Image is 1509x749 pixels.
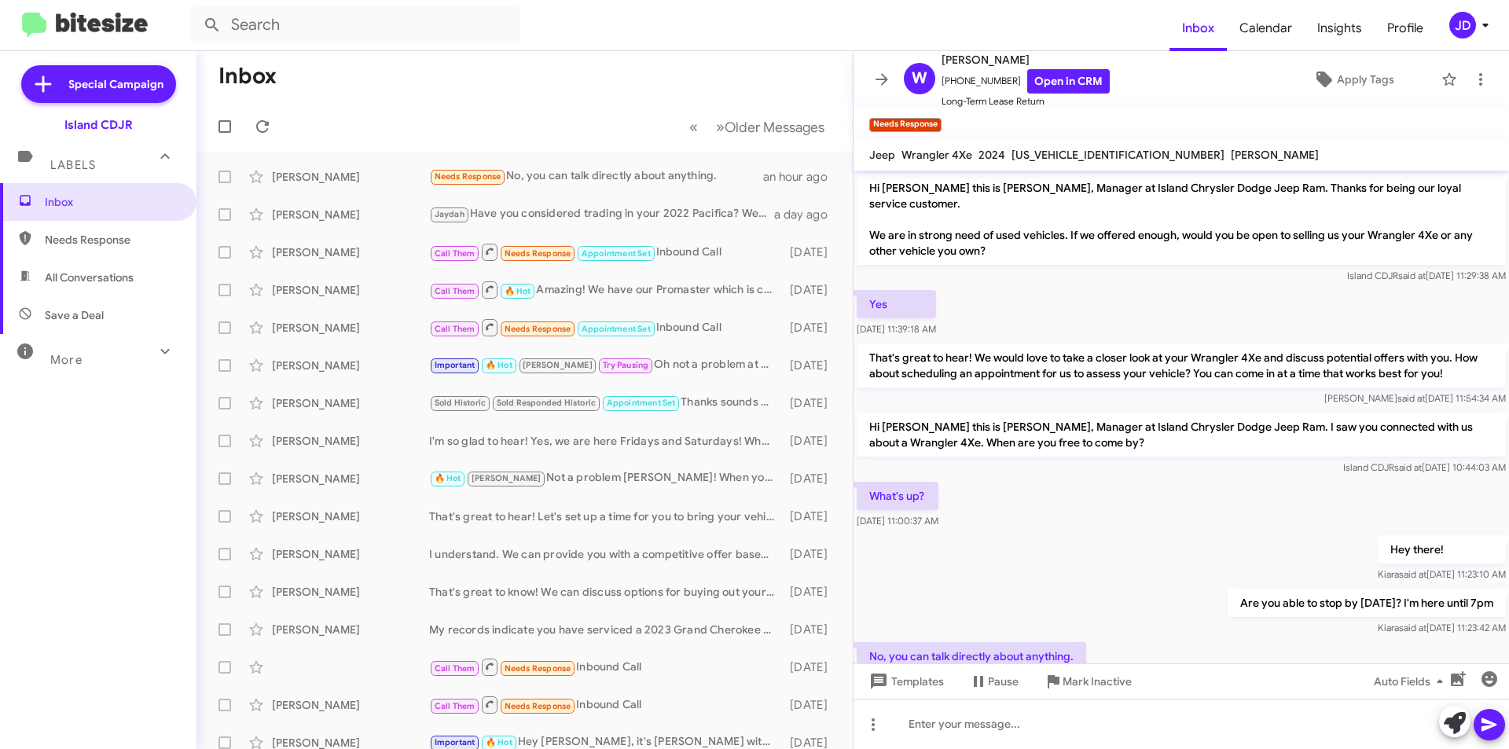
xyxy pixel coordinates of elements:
[782,584,840,600] div: [DATE]
[680,111,707,143] button: Previous
[782,509,840,524] div: [DATE]
[429,167,763,185] div: No, you can talk directly about anything.
[1337,65,1394,94] span: Apply Tags
[1399,568,1426,580] span: said at
[429,356,782,374] div: Oh not a problem at all [PERSON_NAME] I completely understand! I am here to help when you are ready!
[782,659,840,675] div: [DATE]
[429,205,774,223] div: Have you considered trading in your 2022 Pacifica? We did just get in the all new 2026 models!
[505,286,531,296] span: 🔥 Hot
[866,667,944,696] span: Templates
[1449,12,1476,39] div: JD
[435,171,501,182] span: Needs Response
[716,117,725,137] span: »
[1031,667,1144,696] button: Mark Inactive
[857,290,936,318] p: Yes
[854,667,956,696] button: Templates
[681,111,834,143] nav: Page navigation example
[50,158,96,172] span: Labels
[272,622,429,637] div: [PERSON_NAME]
[857,482,938,510] p: What's up?
[1227,6,1305,51] a: Calendar
[1231,148,1319,162] span: [PERSON_NAME]
[782,697,840,713] div: [DATE]
[272,395,429,411] div: [PERSON_NAME]
[782,471,840,486] div: [DATE]
[782,358,840,373] div: [DATE]
[942,69,1110,94] span: [PHONE_NUMBER]
[1027,69,1110,94] a: Open in CRM
[435,663,475,674] span: Call Them
[582,324,651,334] span: Appointment Set
[435,398,486,408] span: Sold Historic
[435,248,475,259] span: Call Them
[956,667,1031,696] button: Pause
[1347,270,1506,281] span: Island CDJR [DATE] 11:29:38 AM
[1063,667,1132,696] span: Mark Inactive
[1272,65,1434,94] button: Apply Tags
[774,207,840,222] div: a day ago
[435,737,475,747] span: Important
[782,395,840,411] div: [DATE]
[869,118,942,132] small: Needs Response
[429,394,782,412] div: Thanks sounds good! See you then
[486,737,512,747] span: 🔥 Hot
[1374,667,1449,696] span: Auto Fields
[1012,148,1224,162] span: [US_VEHICLE_IDENTIFICATION_NUMBER]
[782,546,840,562] div: [DATE]
[435,324,475,334] span: Call Them
[429,509,782,524] div: That's great to hear! Let's set up a time for you to bring your vehicle in. When are you available?
[1343,461,1506,473] span: Island CDJR [DATE] 10:44:03 AM
[272,471,429,486] div: [PERSON_NAME]
[1324,392,1506,404] span: [PERSON_NAME] [DATE] 11:54:34 AM
[857,323,936,335] span: [DATE] 11:39:18 AM
[429,546,782,562] div: I understand. We can provide you with a competitive offer based on your vehicle's condition and m...
[689,117,698,137] span: «
[782,282,840,298] div: [DATE]
[190,6,520,44] input: Search
[429,657,782,677] div: Inbound Call
[607,398,676,408] span: Appointment Set
[1397,392,1425,404] span: said at
[603,360,648,370] span: Try Pausing
[272,358,429,373] div: [PERSON_NAME]
[1398,270,1426,281] span: said at
[45,307,104,323] span: Save a Deal
[272,282,429,298] div: [PERSON_NAME]
[272,244,429,260] div: [PERSON_NAME]
[988,667,1019,696] span: Pause
[50,353,83,367] span: More
[782,244,840,260] div: [DATE]
[978,148,1005,162] span: 2024
[1399,622,1426,633] span: said at
[272,433,429,449] div: [PERSON_NAME]
[1375,6,1436,51] a: Profile
[782,433,840,449] div: [DATE]
[435,701,475,711] span: Call Them
[64,117,133,133] div: Island CDJR
[272,169,429,185] div: [PERSON_NAME]
[1169,6,1227,51] a: Inbox
[505,324,571,334] span: Needs Response
[486,360,512,370] span: 🔥 Hot
[435,360,475,370] span: Important
[45,270,134,285] span: All Conversations
[901,148,972,162] span: Wrangler 4Xe
[912,66,927,91] span: W
[497,398,597,408] span: Sold Responded Historic
[1361,667,1462,696] button: Auto Fields
[523,360,593,370] span: [PERSON_NAME]
[869,148,895,162] span: Jeep
[505,663,571,674] span: Needs Response
[1378,622,1506,633] span: Kiara [DATE] 11:23:42 AM
[1394,461,1422,473] span: said at
[218,64,277,89] h1: Inbox
[272,546,429,562] div: [PERSON_NAME]
[1305,6,1375,51] a: Insights
[435,209,464,219] span: Jaydah
[505,701,571,711] span: Needs Response
[429,318,782,337] div: Inbound Call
